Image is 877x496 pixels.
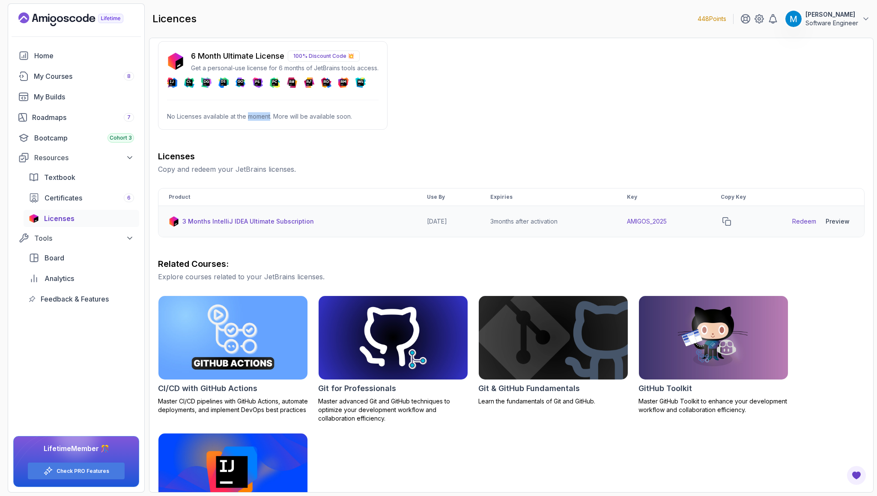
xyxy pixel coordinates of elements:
a: GitHub Toolkit cardGitHub ToolkitMaster GitHub Toolkit to enhance your development workflow and c... [638,296,788,414]
th: Expiries [480,188,617,206]
span: Feedback & Features [41,294,109,304]
h3: Related Courses: [158,258,865,270]
div: Bootcamp [34,133,134,143]
button: copy-button [721,215,733,227]
a: Redeem [792,217,816,226]
a: analytics [24,270,139,287]
div: Roadmaps [32,112,134,123]
button: user profile image[PERSON_NAME]Software Engineer [785,10,870,27]
p: Get a personal-use license for 6 months of JetBrains tools access. [191,64,379,72]
a: licenses [24,210,139,227]
td: [DATE] [417,206,480,237]
a: bootcamp [13,129,139,146]
span: Textbook [44,172,75,182]
a: feedback [24,290,139,308]
span: Analytics [45,273,74,284]
span: Licenses [44,213,75,224]
h2: Git & GitHub Fundamentals [478,382,580,394]
p: 100% Discount Code 💥 [288,51,360,62]
p: Master advanced Git and GitHub techniques to optimize your development workflow and collaboration... [318,397,468,423]
img: jetbrains icon [169,216,179,227]
span: Board [45,253,64,263]
div: My Courses [34,71,134,81]
span: 7 [127,114,131,121]
button: Open Feedback Button [846,465,867,486]
a: CI/CD with GitHub Actions cardCI/CD with GitHub ActionsMaster CI/CD pipelines with GitHub Actions... [158,296,308,414]
p: 448 Points [698,15,726,23]
a: Landing page [18,12,143,26]
a: courses [13,68,139,85]
a: textbook [24,169,139,186]
p: Copy and redeem your JetBrains licenses. [158,164,865,174]
h2: licences [152,12,197,26]
th: Product [158,188,417,206]
p: Master GitHub Toolkit to enhance your development workflow and collaboration efficiency. [638,397,788,414]
td: 3 months after activation [480,206,617,237]
h3: Licenses [158,150,865,162]
p: Software Engineer [805,19,858,27]
img: jetbrains icon [29,214,39,223]
th: Use By [417,188,480,206]
img: GitHub Toolkit card [639,296,788,379]
span: 8 [127,73,131,80]
p: Explore courses related to your JetBrains licenses. [158,272,865,282]
button: Resources [13,150,139,165]
img: Git & GitHub Fundamentals card [479,296,628,379]
button: Tools [13,230,139,246]
a: builds [13,88,139,105]
button: Preview [821,213,854,230]
img: jetbrains icon [167,53,184,70]
button: Check PRO Features [27,462,125,480]
th: Key [617,188,711,206]
a: certificates [24,189,139,206]
p: 6 Month Ultimate License [191,50,284,62]
a: Check PRO Features [57,468,109,475]
h2: GitHub Toolkit [638,382,692,394]
img: CI/CD with GitHub Actions card [158,296,307,379]
p: Learn the fundamentals of Git and GitHub. [478,397,628,406]
a: board [24,249,139,266]
div: Preview [826,217,850,226]
h2: Git for Professionals [318,382,396,394]
span: Certificates [45,193,82,203]
span: Cohort 3 [110,134,132,141]
div: My Builds [34,92,134,102]
div: Resources [34,152,134,163]
span: 6 [127,194,131,201]
a: Git for Professionals cardGit for ProfessionalsMaster advanced Git and GitHub techniques to optim... [318,296,468,423]
a: home [13,47,139,64]
a: Git & GitHub Fundamentals cardGit & GitHub FundamentalsLearn the fundamentals of Git and GitHub. [478,296,628,406]
td: AMIGOS_2025 [617,206,711,237]
p: 3 Months IntelliJ IDEA Ultimate Subscription [182,217,314,226]
p: Master CI/CD pipelines with GitHub Actions, automate deployments, and implement DevOps best pract... [158,397,308,414]
a: roadmaps [13,109,139,126]
p: [PERSON_NAME] [805,10,858,19]
div: Tools [34,233,134,243]
th: Copy Key [710,188,782,206]
img: Git for Professionals card [319,296,468,379]
p: No Licenses available at the moment. More will be available soon. [167,112,379,121]
img: user profile image [785,11,802,27]
div: Home [34,51,134,61]
h2: CI/CD with GitHub Actions [158,382,257,394]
